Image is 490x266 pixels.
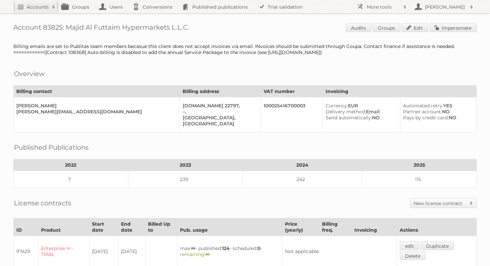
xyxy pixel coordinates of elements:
[14,171,128,188] td: 7
[326,103,348,109] span: Currency:
[403,103,443,109] span: Automated retry:
[191,245,195,251] strong: ∞
[145,218,177,236] th: Billed Up to
[402,23,428,32] a: Edit
[326,103,395,109] div: EUR
[180,86,261,97] th: Billing address
[400,251,426,260] a: Delete
[352,218,397,236] th: Invoicing
[243,159,362,171] th: 2024
[403,109,471,115] div: NO
[421,241,454,250] a: Duplicate
[180,251,210,257] span: remaining:
[14,142,89,152] h2: Published Publications
[326,109,366,115] span: Delivery method:
[403,115,471,121] div: NO
[222,245,230,251] strong: 124
[397,218,477,236] th: Actions
[403,103,471,109] div: YES
[183,103,255,109] div: [DOMAIN_NAME] 22797,
[362,171,477,188] td: 115
[367,4,400,10] h2: More tools
[326,109,395,115] div: Email
[261,86,323,97] th: VAT number
[282,218,319,236] th: Price (yearly)
[323,86,476,97] th: Invoicing
[346,23,371,32] a: Audits
[14,159,128,171] th: 2022
[38,218,89,236] th: Product
[403,115,449,121] span: Pays by credit card:
[13,23,477,33] h1: Account 83825: Majid Al Futtaim Hypermarkets L.L.C.
[326,115,395,121] div: NO
[16,103,174,109] div: [PERSON_NAME]
[466,198,476,208] span: Toggle
[205,251,210,257] strong: ∞
[118,218,145,236] th: End date
[16,109,174,115] div: [PERSON_NAME][EMAIL_ADDRESS][DOMAIN_NAME]
[243,171,362,188] td: 242
[183,115,255,121] div: [GEOGRAPHIC_DATA],
[257,245,261,251] strong: 0
[14,198,71,208] h2: License contracts
[362,159,477,171] th: 2025
[128,171,243,188] td: 239
[326,115,372,121] span: Send automatically:
[183,121,255,127] div: [GEOGRAPHIC_DATA]
[89,218,118,236] th: Start date
[177,218,282,236] th: Pub. usage
[414,200,466,207] h2: New license contract
[400,241,419,250] a: edit
[430,23,477,32] a: Impersonate
[423,4,467,10] h2: [PERSON_NAME]
[410,198,476,208] a: New license contract
[13,43,477,55] div: Billing emails are set to Publitas team members becasue this client does not accept invoices via ...
[14,86,180,97] th: Billing contact
[14,69,45,79] h2: Overview
[319,218,352,236] th: Billing freq.
[403,109,442,115] span: Partner account:
[183,109,255,115] div: –,
[14,218,38,236] th: ID
[128,159,243,171] th: 2023
[373,23,400,32] a: Groups
[27,4,49,10] h2: Accounts
[261,97,323,132] td: 100025416700003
